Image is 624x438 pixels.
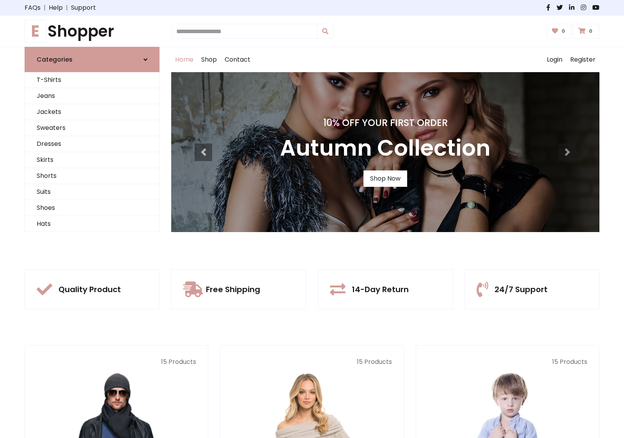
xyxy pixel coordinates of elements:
h5: 14-Day Return [352,285,409,294]
a: Shorts [25,168,159,184]
a: Contact [221,47,254,72]
span: E [25,20,46,43]
span: 0 [560,28,567,35]
p: 15 Products [428,357,587,367]
h3: Autumn Collection [280,135,491,161]
a: FAQs [25,3,41,12]
a: Support [71,3,96,12]
a: Shop Now [363,170,407,187]
a: Categories [25,47,160,72]
a: Jackets [25,104,159,120]
a: Dresses [25,136,159,152]
h5: Free Shipping [206,285,260,294]
h5: Quality Product [58,285,121,294]
h6: Categories [37,56,73,63]
a: Help [49,3,63,12]
a: Shoes [25,200,159,216]
h5: 24/7 Support [495,285,548,294]
a: Skirts [25,152,159,168]
p: 15 Products [37,357,196,367]
a: Sweaters [25,120,159,136]
a: EShopper [25,22,160,41]
a: 0 [547,24,572,39]
a: Register [566,47,599,72]
a: 0 [573,24,599,39]
span: 0 [587,28,594,35]
a: Home [171,47,197,72]
a: Hats [25,216,159,232]
span: | [63,3,71,12]
p: 15 Products [232,357,392,367]
h1: Shopper [25,22,160,41]
span: | [41,3,49,12]
a: Shop [197,47,221,72]
a: Suits [25,184,159,200]
a: Login [543,47,566,72]
a: Jeans [25,88,159,104]
h4: 10% Off Your First Order [280,117,491,129]
a: T-Shirts [25,72,159,88]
